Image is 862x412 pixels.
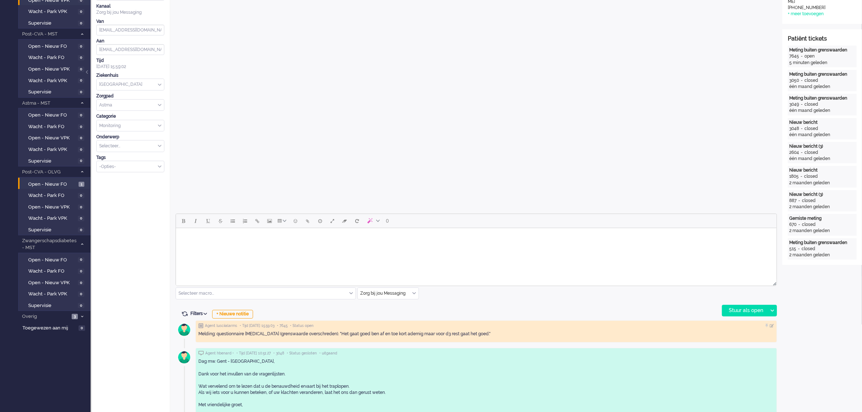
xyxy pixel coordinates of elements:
span: Agent hbenard • [205,351,234,356]
span: Supervisie [28,227,76,234]
button: Table [276,215,289,227]
div: 1805 [789,173,799,180]
div: Stuur als open [722,305,768,316]
span: Filters [190,311,210,316]
span: Wacht - Park VPK [28,77,76,84]
div: één maand geleden [789,84,855,90]
button: Numbered list [239,215,251,227]
span: 0 [78,21,84,26]
span: Open - Nieuw FO [28,112,76,119]
span: • Tijd [DATE] 10:51:27 [236,351,271,356]
span: 0 [78,124,84,130]
span: Post-CVA - OLVG [21,169,77,176]
div: Tags [96,155,164,161]
a: Wacht - Park VPK 0 [21,76,90,84]
button: Clear formatting [339,215,351,227]
div: 2 maanden geleden [789,228,855,234]
span: 0 [78,193,84,198]
span: • 3048 [273,351,284,356]
span: Zwangerschapsdiabetes - MST [21,237,77,251]
div: Kanaal [96,3,164,9]
a: Open - Nieuw FO 0 [21,256,90,264]
div: - [796,198,802,204]
span: 0 [78,67,84,72]
div: Nieuw bericht (3) [789,143,855,150]
button: Italic [190,215,202,227]
button: AI [363,215,383,227]
div: Meting buiten grenswaarden [789,71,855,77]
div: 515 [789,246,796,252]
a: Open - Nieuw VPK 0 [21,134,90,142]
span: Wacht - Park FO [28,54,76,61]
span: Open - Nieuw VPK [28,279,76,286]
div: closed [804,173,818,180]
span: • Status open [290,323,314,328]
button: Delay message [314,215,326,227]
span: 0 [78,113,84,118]
img: ic_note_grey.svg [198,323,203,328]
div: 670 [789,222,796,228]
a: Wacht - Park FO 0 [21,191,90,199]
div: 3049 [789,101,799,108]
img: ic_chat_grey.svg [198,351,204,356]
span: Supervisie [28,302,76,309]
span: 0 [78,147,84,152]
span: 0 [78,303,84,308]
div: - [799,173,804,180]
div: 5 minuten geleden [789,60,855,66]
div: Categorie [96,113,164,119]
div: 7645 [789,53,799,59]
div: 2 maanden geleden [789,204,855,210]
div: één maand geleden [789,132,855,138]
a: Open - Nieuw VPK 0 [21,65,90,73]
a: Wacht - Park VPK 0 [21,290,90,298]
div: open [804,53,815,59]
span: Post-CVA - MST [21,31,77,38]
a: Toegewezen aan mij 0 [21,324,91,332]
a: Supervisie 0 [21,301,90,309]
span: Supervisie [28,20,76,27]
span: Open - Nieuw VPK [28,135,76,142]
div: 2 maanden geleden [789,252,855,258]
div: Nieuw bericht (3) [789,192,855,198]
div: + Nieuwe notitie [212,310,253,319]
img: avatar [175,348,193,366]
div: Meting buiten grenswaarden [789,95,855,101]
div: - [796,222,802,228]
div: [DATE] 15:59:02 [96,58,164,70]
span: 1 [79,182,84,187]
button: Bold [177,215,190,227]
button: Strikethrough [214,215,227,227]
a: Supervisie 0 [21,226,90,234]
div: één maand geleden [789,156,855,162]
span: 3 [72,314,78,319]
div: Nieuw bericht [789,167,855,173]
div: + meer toevoegen [788,11,824,17]
div: 3048 [789,126,799,132]
span: 0 [78,216,84,221]
div: - [799,53,804,59]
button: 0 [383,215,392,227]
span: Wacht - Park FO [28,123,76,130]
div: Meting buiten grenswaarden [789,240,855,246]
a: Open - Nieuw VPK 0 [21,203,90,211]
span: Open - Nieuw FO [28,181,77,188]
button: Fullscreen [326,215,339,227]
span: • Status gesloten [287,351,317,356]
div: Patiënt tickets [788,35,857,43]
a: Supervisie 0 [21,157,90,165]
div: closed [802,246,815,252]
span: Agent lusciialarms [205,323,237,328]
a: Open - Nieuw VPK 0 [21,278,90,286]
span: 0 [78,158,84,164]
span: 0 [78,291,84,297]
div: 3050 [789,77,799,84]
button: Insert/edit link [251,215,264,227]
span: Overig [21,313,70,320]
a: Supervisie 0 [21,19,90,27]
span: • Tijd [DATE] 15:59:03 [240,323,274,328]
div: - [799,77,804,84]
div: Nieuw bericht [789,119,855,126]
span: Wacht - Park FO [28,192,76,199]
